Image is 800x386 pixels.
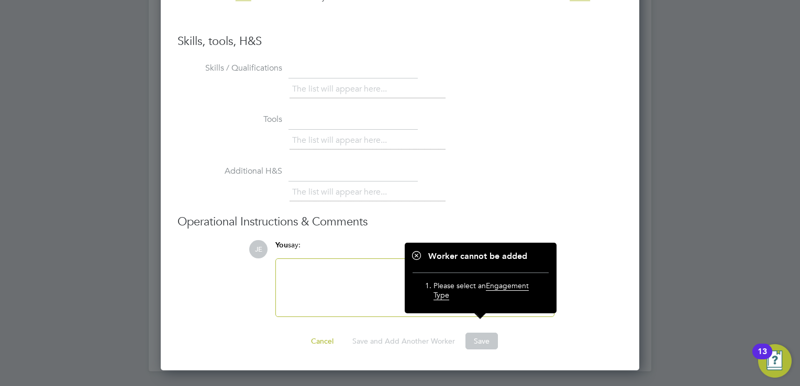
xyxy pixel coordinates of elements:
label: Additional H&S [177,166,282,177]
span: Engagement Type [434,281,529,300]
button: Open Resource Center, 13 new notifications [758,344,792,378]
button: Save and Add Another Worker [344,333,463,349]
li: The list will appear here... [292,185,391,199]
h1: Worker cannot be added [413,251,549,262]
h3: Operational Instructions & Comments [177,214,623,230]
label: Tools [177,114,282,125]
li: The list will appear here... [292,82,391,96]
span: You [275,241,288,249]
div: 13 [758,351,767,365]
li: Please select an [434,281,538,305]
button: Save [465,333,498,349]
button: Cancel [303,333,342,349]
div: say: [275,240,554,258]
li: The list will appear here... [292,133,391,147]
h3: Skills, tools, H&S [177,34,623,49]
label: Skills / Qualifications [177,63,282,74]
span: JE [249,240,268,258]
